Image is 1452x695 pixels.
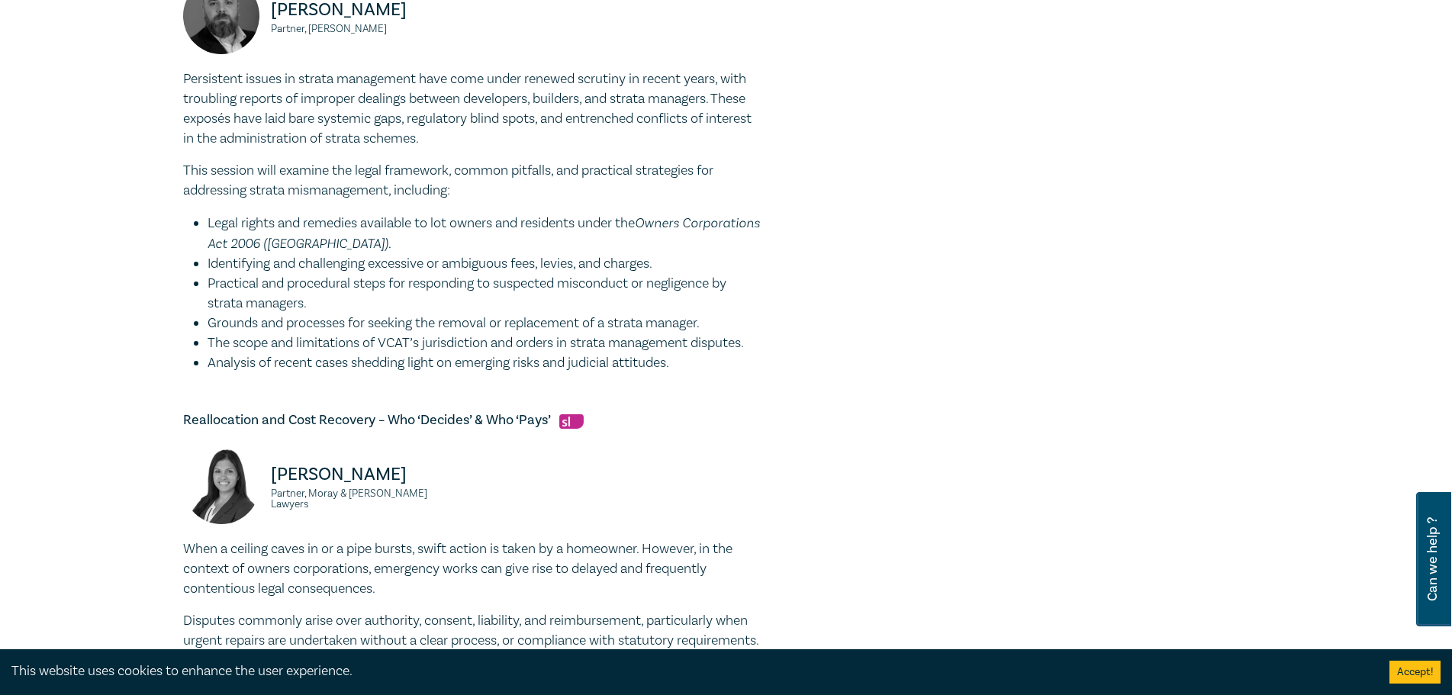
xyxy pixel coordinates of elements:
[271,462,464,487] p: [PERSON_NAME]
[1389,661,1441,684] button: Accept cookies
[183,161,763,201] p: This session will examine the legal framework, common pitfalls, and practical strategies for addr...
[208,314,763,333] li: Grounds and processes for seeking the removal or replacement of a strata manager.
[208,254,763,274] li: Identifying and challenging excessive or ambiguous fees, levies, and charges.
[208,274,763,314] li: Practical and procedural steps for responding to suspected misconduct or negligence by strata man...
[271,24,464,34] small: Partner, [PERSON_NAME]
[559,414,584,429] img: Substantive Law
[183,448,259,524] img: Fabienne Loncar
[183,69,763,149] p: Persistent issues in strata management have come under renewed scrutiny in recent years, with tro...
[183,539,763,599] p: When a ceiling caves in or a pipe bursts, swift action is taken by a homeowner. However, in the c...
[271,488,464,510] small: Partner, Moray & [PERSON_NAME] Lawyers
[11,661,1367,681] div: This website uses cookies to enhance the user experience.
[1425,501,1440,617] span: Can we help ?
[208,353,763,373] li: Analysis of recent cases shedding light on emerging risks and judicial attitudes.
[183,411,763,430] h5: Reallocation and Cost Recovery – Who ‘Decides’ & Who ‘Pays’
[208,333,763,353] li: The scope and limitations of VCAT’s jurisdiction and orders in strata management disputes.
[183,611,763,651] p: Disputes commonly arise over authority, consent, liability, and reimbursement, particularly when ...
[208,213,763,254] li: Legal rights and remedies available to lot owners and residents under the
